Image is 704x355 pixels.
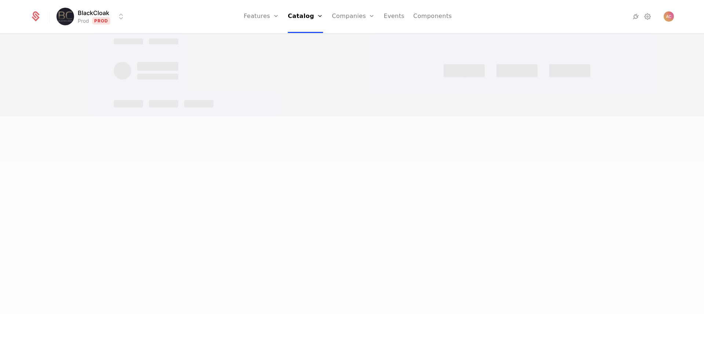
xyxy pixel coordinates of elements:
[56,8,74,25] img: BlackCloak
[631,12,640,21] a: Integrations
[643,12,652,21] a: Settings
[59,8,125,25] button: Select environment
[78,8,109,17] span: BlackCloak
[664,11,674,22] button: Open user button
[78,17,89,25] div: Prod
[92,17,111,25] span: Prod
[664,11,674,22] img: Andrei Coman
